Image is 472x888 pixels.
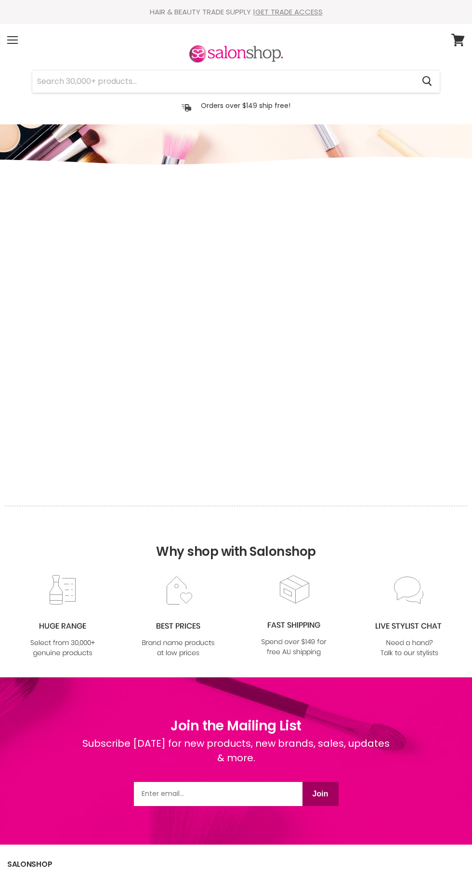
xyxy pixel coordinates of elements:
h2: Why shop with Salonshop [5,506,467,574]
div: Subscribe [DATE] for new products, new brands, sales, updates & more. [78,736,394,782]
img: fast.jpg [255,574,333,658]
img: chat_c0a1c8f7-3133-4fc6-855f-7264552747f6.jpg [370,575,448,659]
input: Email [134,782,302,806]
img: range2_8cf790d4-220e-469f-917d-a18fed3854b6.jpg [24,575,102,659]
input: Search [32,70,414,93]
button: Join [302,782,339,806]
button: Search [414,70,440,93]
a: GET TRADE ACCESS [255,7,323,17]
form: Product [32,70,440,93]
h1: Join the Mailing List [78,716,394,736]
img: prices.jpg [139,575,217,659]
p: Orders over $149 ship free! [201,101,290,110]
